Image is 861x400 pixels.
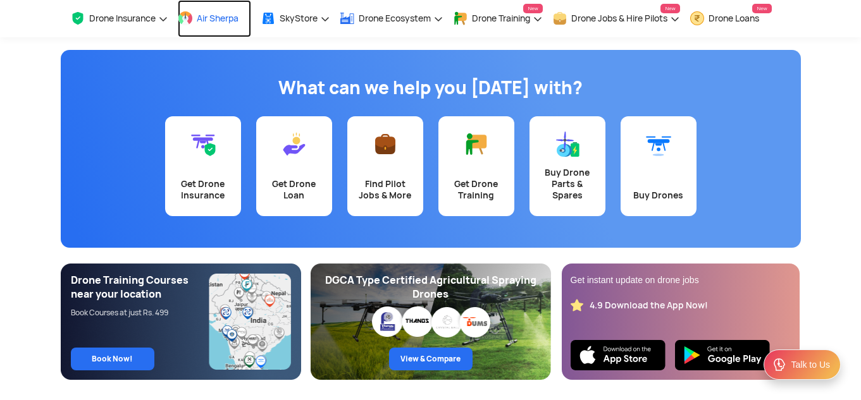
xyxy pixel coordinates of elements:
[571,299,583,312] img: star_rating
[359,13,431,23] span: Drone Ecosystem
[446,178,507,201] div: Get Drone Training
[71,308,209,318] div: Book Courses at just Rs. 499
[523,4,542,13] span: New
[571,274,791,286] div: Get instant update on drone jobs
[190,131,216,157] img: Get Drone Insurance
[197,13,238,23] span: Air Sherpa
[675,340,770,370] img: Playstore
[571,13,667,23] span: Drone Jobs & Hire Pilots
[621,116,697,216] a: Buy Drones
[709,13,759,23] span: Drone Loans
[355,178,416,201] div: Find Pilot Jobs & More
[280,13,318,23] span: SkyStore
[530,116,605,216] a: Buy Drone Parts & Spares
[628,190,689,201] div: Buy Drones
[472,13,530,23] span: Drone Training
[464,131,489,157] img: Get Drone Training
[282,131,307,157] img: Get Drone Loan
[660,4,679,13] span: New
[70,75,791,100] h1: What can we help you [DATE] with?
[438,116,514,216] a: Get Drone Training
[256,116,332,216] a: Get Drone Loan
[590,300,708,312] div: 4.9 Download the App Now!
[264,178,325,201] div: Get Drone Loan
[71,274,209,301] div: Drone Training Courses near your location
[321,274,541,301] div: DGCA Type Certified Agricultural Spraying Drones
[646,131,671,157] img: Buy Drones
[165,116,241,216] a: Get Drone Insurance
[389,348,473,370] a: View & Compare
[791,358,830,371] div: Talk to Us
[71,348,154,370] a: Book Now!
[555,131,580,157] img: Buy Drone Parts & Spares
[772,357,787,372] img: ic_Support.svg
[89,13,156,23] span: Drone Insurance
[347,116,423,216] a: Find Pilot Jobs & More
[173,178,233,201] div: Get Drone Insurance
[752,4,771,13] span: New
[537,167,598,201] div: Buy Drone Parts & Spares
[373,131,398,157] img: Find Pilot Jobs & More
[571,340,666,370] img: Ios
